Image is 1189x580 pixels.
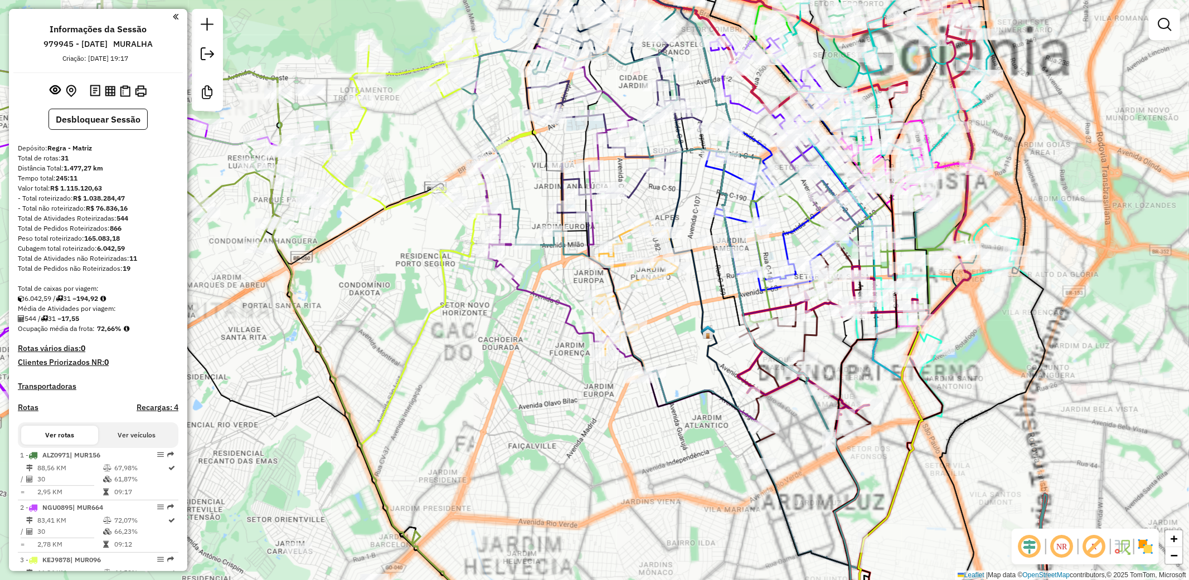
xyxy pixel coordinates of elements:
div: Atividade não roteirizada - MEGA BEBIDAS [284,543,312,554]
strong: Regra - Matriz [47,144,92,152]
button: Visualizar relatório de Roteirização [103,83,118,98]
h4: Clientes Priorizados NR: [18,358,178,367]
i: % de utilização do peso [103,517,111,524]
td: 2,95 KM [37,486,103,498]
h6: MURALHA [113,39,153,49]
button: Desbloquear Sessão [48,109,148,130]
button: Imprimir Rotas [133,83,149,99]
strong: 544 [117,214,128,222]
i: Total de Atividades [26,476,33,482]
i: % de utilização da cubagem [103,476,111,482]
strong: R$ 1.115.120,63 [50,184,102,192]
h4: Recargas: 4 [137,403,178,412]
td: 30 [37,474,103,485]
td: 30 [37,526,103,537]
a: Leaflet [958,571,984,579]
i: % de utilização do peso [103,465,111,471]
strong: 31 [61,154,69,162]
button: Ver rotas [21,426,98,445]
div: Atividade não roteirizada - FLAVIO LUIZ RIBEIRO [297,85,325,96]
strong: 245:11 [56,174,77,182]
i: Tempo total em rota [103,489,109,495]
h4: Transportadoras [18,382,178,391]
em: Opções [157,504,164,510]
a: OpenStreetMap [1023,571,1070,579]
span: | [986,571,988,579]
a: Rotas [18,403,38,412]
span: − [1171,548,1178,562]
a: Exportar sessão [196,43,219,68]
i: Rota otimizada [169,465,176,471]
i: % de utilização do peso [103,569,111,576]
strong: 17,55 [61,314,79,323]
em: Rota exportada [167,504,174,510]
em: Média calculada utilizando a maior ocupação (%Peso ou %Cubagem) de cada rota da sessão. Rotas cro... [124,325,129,332]
td: 44,52% [114,567,168,578]
a: Clique aqui para minimizar o painel [173,10,178,23]
span: Exibir rótulo [1081,533,1108,560]
img: Exibir/Ocultar setores [1137,538,1154,555]
strong: 19 [123,264,130,272]
td: 83,41 KM [37,515,103,526]
strong: 11 [129,254,137,262]
td: 72,07% [114,515,168,526]
strong: 6.042,59 [97,244,125,252]
i: Distância Total [26,569,33,576]
strong: 0 [81,343,85,353]
em: Opções [157,556,164,563]
i: % de utilização da cubagem [103,528,111,535]
strong: 72,66% [97,324,122,333]
div: Atividade não roteirizada - ROCHA ATACAREJO [698,235,726,246]
div: Total de Atividades não Roteirizadas: [18,254,178,264]
i: Total de rotas [41,315,48,322]
i: Total de rotas [56,295,63,302]
i: Total de Atividades [26,528,33,535]
div: Depósito: [18,143,178,153]
a: Zoom out [1166,547,1182,564]
i: Total de Atividades [18,315,25,322]
td: 09:12 [114,539,168,550]
strong: 0 [104,357,109,367]
a: Zoom in [1166,530,1182,547]
td: 66,84 KM [37,567,103,578]
div: Total de Pedidos Roteirizados: [18,223,178,233]
td: 09:17 [114,486,168,498]
a: Criar modelo [196,81,219,106]
em: Rota exportada [167,556,174,563]
a: Exibir filtros [1153,13,1176,36]
span: | MUR664 [72,503,103,511]
strong: R$ 76.836,16 [86,204,128,212]
img: Fluxo de ruas [1113,538,1131,555]
div: - Total não roteirizado: [18,203,178,213]
div: Total de Atividades Roteirizadas: [18,213,178,223]
strong: R$ 1.038.284,47 [73,194,125,202]
span: 1 - [20,451,100,459]
span: 3 - [20,555,101,564]
strong: 866 [110,224,122,232]
span: Ocupação média da frota: [18,324,95,333]
button: Visualizar Romaneio [118,83,133,99]
div: Atividade não roteirizada - CAIO LIMA MATOS [756,54,784,65]
span: KEJ9878 [42,555,70,564]
td: / [20,526,26,537]
div: Total de rotas: [18,153,178,163]
div: Total de caixas por viagem: [18,284,178,294]
div: Atividade não roteirizada - VMB BEBIDAS [596,182,624,193]
td: 2,78 KM [37,539,103,550]
td: 88,56 KM [37,462,103,474]
div: Média de Atividades por viagem: [18,304,178,314]
button: Centralizar mapa no depósito ou ponto de apoio [64,82,79,100]
span: + [1171,532,1178,545]
div: Distância Total: [18,163,178,173]
strong: 1.477,27 km [64,164,103,172]
i: Distância Total [26,465,33,471]
h4: Rotas vários dias: [18,344,178,353]
span: | MUR096 [70,555,101,564]
i: Rota otimizada [169,569,176,576]
span: 2 - [20,503,103,511]
i: Distância Total [26,517,33,524]
td: = [20,539,26,550]
span: | MUR156 [70,451,100,459]
td: 66,23% [114,526,168,537]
